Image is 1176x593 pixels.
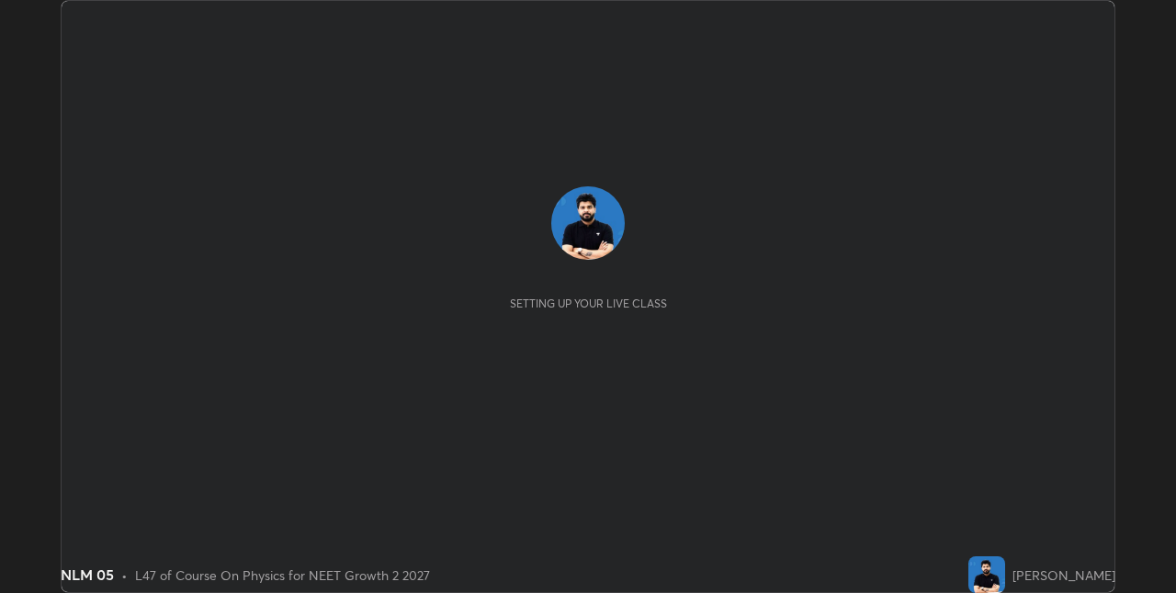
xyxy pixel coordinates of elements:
img: 83a18a2ccf0346ec988349b1c8dfe260.jpg [551,186,625,260]
div: L47 of Course On Physics for NEET Growth 2 2027 [135,565,430,585]
div: [PERSON_NAME] [1012,565,1115,585]
img: 83a18a2ccf0346ec988349b1c8dfe260.jpg [968,556,1005,593]
div: NLM 05 [61,564,114,586]
div: • [121,565,128,585]
div: Setting up your live class [510,296,667,310]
